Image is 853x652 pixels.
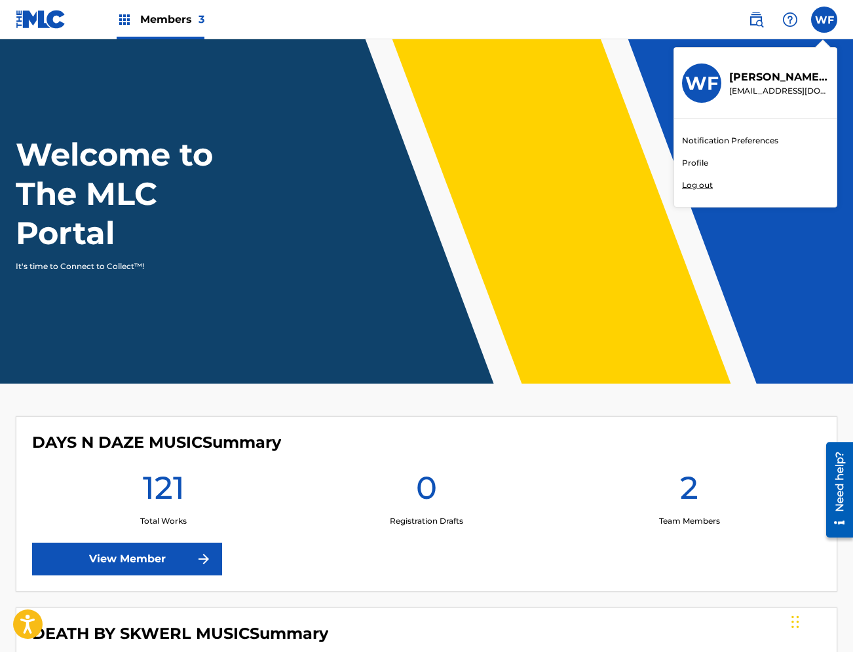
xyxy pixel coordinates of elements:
[777,7,803,33] div: Help
[682,179,713,191] p: Log out
[16,261,243,272] p: It's time to Connect to Collect™!
[140,515,187,527] p: Total Works
[748,12,764,27] img: search
[659,515,720,527] p: Team Members
[117,12,132,27] img: Top Rightsholders
[791,602,799,642] div: Drag
[685,72,719,95] h3: WF
[143,468,185,515] h1: 121
[140,12,204,27] span: Members
[16,135,261,253] h1: Welcome to The MLC Portal
[199,13,204,26] span: 3
[729,85,829,97] p: whitneyflynnbooking@gmail.com
[682,135,778,147] a: Notification Preferences
[729,69,829,85] p: Whitney Flynn
[787,589,853,652] iframe: Chat Widget
[390,515,463,527] p: Registration Drafts
[816,437,853,542] iframe: Resource Center
[32,543,222,575] a: View Member
[782,12,798,27] img: help
[32,433,281,452] h4: DAYS N DAZE MUSIC
[416,468,437,515] h1: 0
[743,7,769,33] a: Public Search
[32,624,328,643] h4: DEATH BY SKWERL MUSIC
[16,10,66,29] img: MLC Logo
[811,7,837,33] div: User Menu
[196,551,212,567] img: f7272a7cc735f4ea7f67.svg
[682,157,708,169] a: Profile
[680,468,698,515] h1: 2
